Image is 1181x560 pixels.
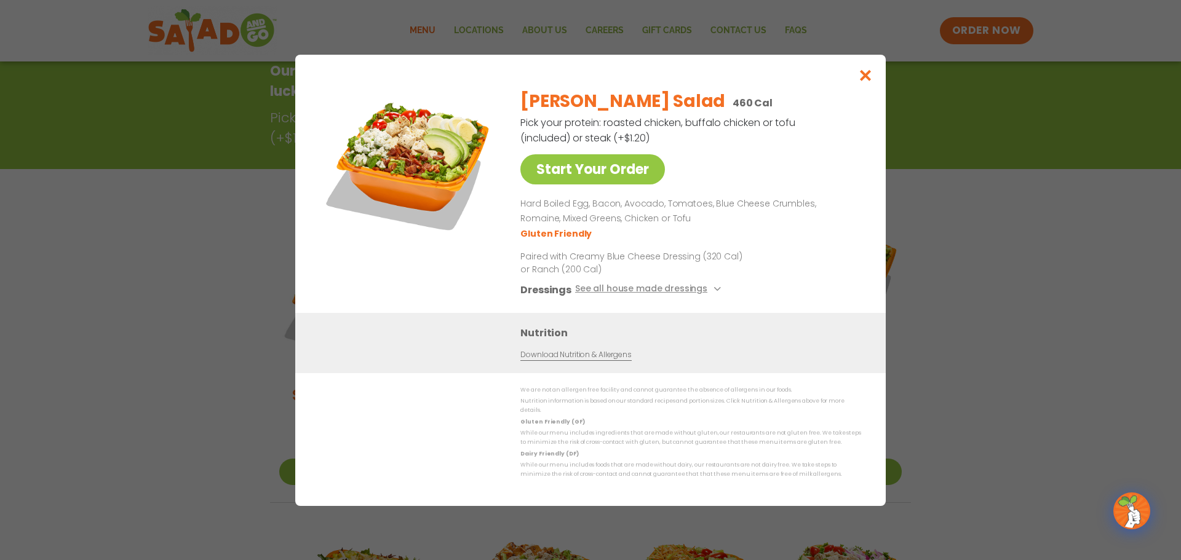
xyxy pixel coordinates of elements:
p: Paired with Creamy Blue Cheese Dressing (320 Cal) or Ranch (200 Cal) [520,250,748,275]
a: Download Nutrition & Allergens [520,349,631,360]
p: While our menu includes ingredients that are made without gluten, our restaurants are not gluten ... [520,428,861,448]
button: See all house made dressings [575,282,725,297]
p: Hard Boiled Egg, Bacon, Avocado, Tomatoes, Blue Cheese Crumbles, Romaine, Mixed Greens, Chicken o... [520,197,856,226]
p: Pick your protein: roasted chicken, buffalo chicken or tofu (included) or steak (+$1.20) [520,115,797,146]
strong: Dairy Friendly (DF) [520,449,578,457]
p: While our menu includes foods that are made without dairy, our restaurants are not dairy free. We... [520,460,861,479]
p: Nutrition information is based on our standard recipes and portion sizes. Click Nutrition & Aller... [520,396,861,416]
h3: Dressings [520,282,571,297]
h3: Nutrition [520,325,867,340]
a: Start Your Order [520,154,665,184]
strong: Gluten Friendly (GF) [520,417,584,425]
button: Close modal [846,55,886,96]
h2: [PERSON_NAME] Salad [520,89,725,114]
li: Gluten Friendly [520,227,594,240]
p: 460 Cal [733,95,773,111]
p: We are not an allergen free facility and cannot guarantee the absence of allergens in our foods. [520,385,861,395]
img: wpChatIcon [1115,494,1149,528]
img: Featured product photo for Cobb Salad [323,79,495,251]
